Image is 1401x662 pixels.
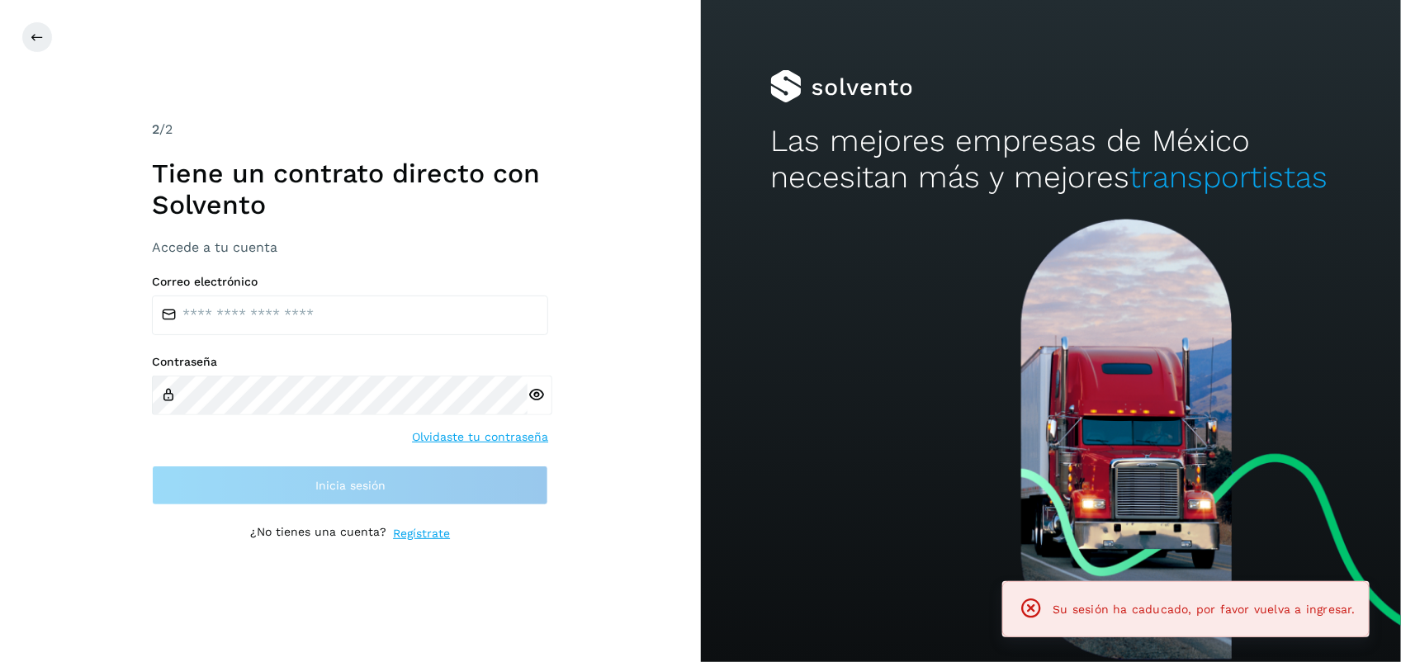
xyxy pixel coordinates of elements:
[1129,159,1328,195] span: transportistas
[152,355,548,369] label: Contraseña
[152,121,159,137] span: 2
[152,158,548,221] h1: Tiene un contrato directo con Solvento
[315,480,386,491] span: Inicia sesión
[770,123,1331,196] h2: Las mejores empresas de México necesitan más y mejores
[250,525,386,542] p: ¿No tienes una cuenta?
[393,525,450,542] a: Regístrate
[152,275,548,289] label: Correo electrónico
[152,466,548,505] button: Inicia sesión
[1053,603,1356,616] span: Su sesión ha caducado, por favor vuelva a ingresar.
[412,428,548,446] a: Olvidaste tu contraseña
[152,120,548,139] div: /2
[152,239,548,255] h3: Accede a tu cuenta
